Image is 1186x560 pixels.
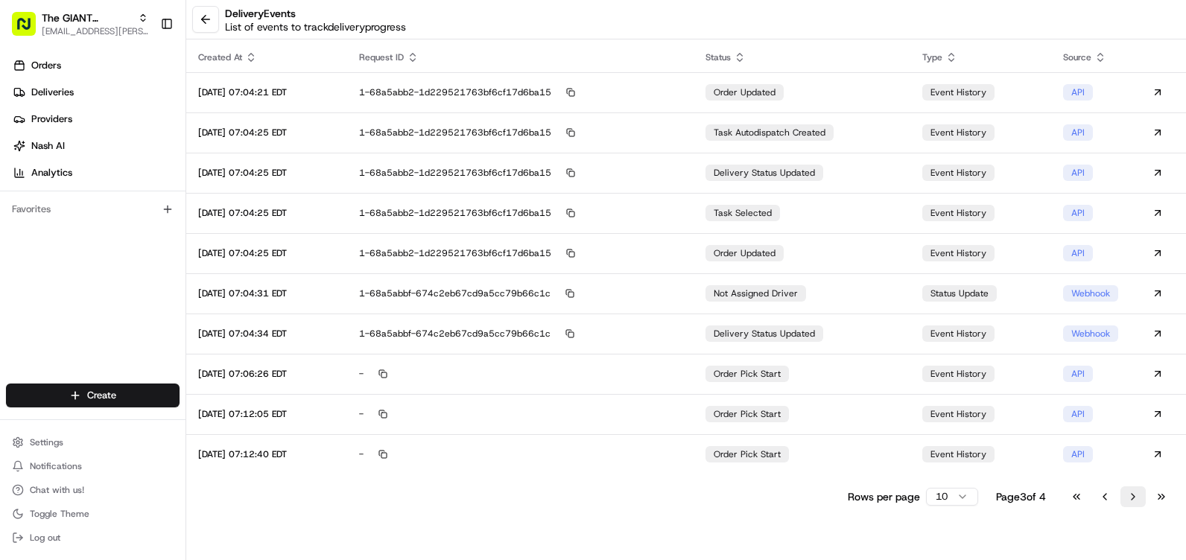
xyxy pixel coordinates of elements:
span: event history [930,448,986,460]
a: Powered byPylon [105,252,180,264]
span: Order Pick Start [714,408,781,420]
span: Pylon [148,252,180,264]
a: 📗Knowledge Base [9,210,120,237]
button: Start new chat [253,147,271,165]
div: [DATE] 07:04:21 EDT [198,86,335,98]
div: 1-68a5abb2-1d229521763bf6cf17d6ba15 [359,126,682,139]
span: status update [930,287,989,299]
div: [DATE] 07:04:25 EDT [198,167,335,179]
span: Create [87,389,116,402]
span: Orders [31,59,61,72]
div: [DATE] 07:04:25 EDT [198,127,335,139]
div: 1-68a5abb2-1d229521763bf6cf17d6ba15 [359,206,682,220]
button: Toggle Theme [6,503,180,524]
div: API [1063,446,1093,462]
span: event history [930,247,986,259]
span: task selected [714,207,772,219]
div: - [359,448,682,461]
span: Order Pick Start [714,448,781,460]
div: API [1063,366,1093,382]
a: 💻API Documentation [120,210,245,237]
div: - [359,407,682,421]
span: Settings [30,436,63,448]
div: Type [922,51,1039,63]
span: Order Pick Start [714,368,781,380]
button: The GIANT Company [42,10,132,25]
p: Rows per page [848,489,920,504]
button: Create [6,384,180,407]
div: Created At [198,51,335,63]
div: API [1063,165,1093,181]
span: API Documentation [141,216,239,231]
div: API [1063,124,1093,141]
span: Log out [30,532,60,544]
span: Knowledge Base [30,216,114,231]
div: API [1063,84,1093,101]
div: - [359,367,682,381]
div: webhook [1063,285,1118,302]
span: Toggle Theme [30,508,89,520]
button: Settings [6,432,180,453]
div: Status [705,51,899,63]
div: Source [1063,51,1118,63]
span: delivery status updated [714,328,815,340]
div: Start new chat [51,142,244,157]
div: [DATE] 07:04:25 EDT [198,247,335,259]
button: Log out [6,527,180,548]
span: event history [930,328,986,340]
a: Orders [6,54,185,77]
a: Providers [6,107,185,131]
span: Analytics [31,166,72,179]
span: not assigned driver [714,287,798,299]
div: API [1063,406,1093,422]
button: [EMAIL_ADDRESS][PERSON_NAME][DOMAIN_NAME] [42,25,148,37]
div: API [1063,245,1093,261]
span: event history [930,86,986,98]
span: Notifications [30,460,82,472]
div: API [1063,205,1093,221]
div: We're available if you need us! [51,157,188,169]
div: [DATE] 07:04:31 EDT [198,287,335,299]
span: event history [930,368,986,380]
a: Nash AI [6,134,185,158]
div: [DATE] 07:04:25 EDT [198,207,335,219]
div: Page 3 of 4 [996,489,1046,504]
img: Nash [15,15,45,45]
span: Providers [31,112,72,126]
div: 📗 [15,217,27,229]
div: 1-68a5abb2-1d229521763bf6cf17d6ba15 [359,246,682,260]
div: 1-68a5abb2-1d229521763bf6cf17d6ba15 [359,86,682,99]
span: delivery status updated [714,167,815,179]
span: order updated [714,86,776,98]
span: event history [930,127,986,139]
span: Chat with us! [30,484,84,496]
h2: delivery Events [225,6,406,21]
p: Welcome 👋 [15,60,271,83]
img: 1736555255976-a54dd68f-1ca7-489b-9aae-adbdc363a1c4 [15,142,42,169]
button: The GIANT Company[EMAIL_ADDRESS][PERSON_NAME][DOMAIN_NAME] [6,6,154,42]
div: 💻 [126,217,138,229]
div: [DATE] 07:12:05 EDT [198,408,335,420]
span: event history [930,167,986,179]
div: [DATE] 07:06:26 EDT [198,368,335,380]
div: 1-68a5abbf-674c2eb67cd9a5cc79b66c1c [359,287,682,300]
button: Notifications [6,456,180,477]
span: Nash AI [31,139,65,153]
p: List of events to track delivery progress [225,19,406,34]
button: Chat with us! [6,480,180,500]
div: [DATE] 07:12:40 EDT [198,448,335,460]
div: Request ID [359,51,682,63]
div: [DATE] 07:04:34 EDT [198,328,335,340]
a: Analytics [6,161,185,185]
span: order updated [714,247,776,259]
div: Favorites [6,197,180,221]
div: 1-68a5abb2-1d229521763bf6cf17d6ba15 [359,166,682,179]
span: Deliveries [31,86,74,99]
a: Deliveries [6,80,185,104]
div: 1-68a5abbf-674c2eb67cd9a5cc79b66c1c [359,327,682,340]
span: event history [930,207,986,219]
span: event history [930,408,986,420]
span: task autodispatch created [714,127,825,139]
